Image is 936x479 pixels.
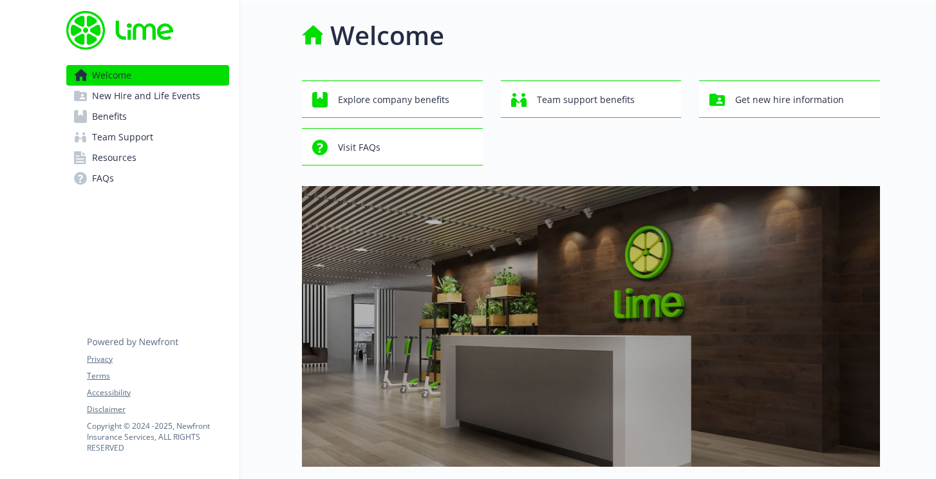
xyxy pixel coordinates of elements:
span: Team Support [92,127,153,147]
a: FAQs [66,168,229,189]
p: Copyright © 2024 - 2025 , Newfront Insurance Services, ALL RIGHTS RESERVED [87,420,229,453]
a: Privacy [87,353,229,365]
img: overview page banner [302,186,880,467]
a: Team Support [66,127,229,147]
span: FAQs [92,168,114,189]
span: Get new hire information [735,88,844,112]
span: Visit FAQs [338,135,380,160]
a: New Hire and Life Events [66,86,229,106]
span: New Hire and Life Events [92,86,200,106]
span: Resources [92,147,136,168]
a: Disclaimer [87,404,229,415]
button: Visit FAQs [302,128,483,165]
span: Explore company benefits [338,88,449,112]
a: Resources [66,147,229,168]
h1: Welcome [330,16,444,55]
span: Benefits [92,106,127,127]
a: Accessibility [87,387,229,399]
a: Welcome [66,65,229,86]
a: Terms [87,370,229,382]
button: Team support benefits [501,80,682,118]
span: Welcome [92,65,131,86]
span: Team support benefits [537,88,635,112]
button: Explore company benefits [302,80,483,118]
a: Benefits [66,106,229,127]
button: Get new hire information [699,80,880,118]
